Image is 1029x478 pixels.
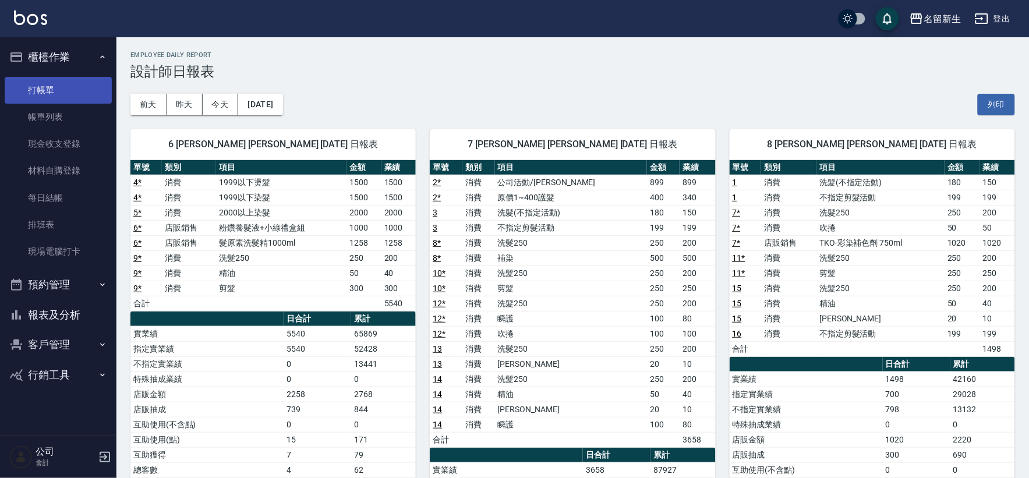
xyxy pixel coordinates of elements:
td: 不指定剪髮活動 [495,220,648,235]
td: 250 [945,205,980,220]
td: 0 [883,417,950,432]
td: 0 [284,417,351,432]
td: 不指定剪髮活動 [816,326,945,341]
a: 1 [733,193,737,202]
td: 300 [381,281,416,296]
td: 消費 [162,175,217,190]
td: 指定實業績 [730,387,883,402]
td: 消費 [462,341,495,356]
td: 2768 [351,387,416,402]
td: 合計 [430,432,462,447]
td: 180 [945,175,980,190]
td: [PERSON_NAME] [495,356,648,371]
td: 消費 [761,220,816,235]
button: 行銷工具 [5,360,112,390]
td: 52428 [351,341,416,356]
td: 1258 [381,235,416,250]
a: 15 [733,284,742,293]
td: 300 [883,447,950,462]
td: 消費 [162,250,217,265]
td: 13132 [950,402,1015,417]
table: a dense table [130,160,416,311]
td: 洗髮250 [216,250,346,265]
td: 1500 [381,175,416,190]
td: 合計 [730,341,762,356]
td: 700 [883,387,950,402]
th: 金額 [945,160,980,175]
td: 2258 [284,387,351,402]
td: 300 [346,281,381,296]
td: 消費 [162,281,217,296]
td: 消費 [462,402,495,417]
td: 250 [945,250,980,265]
th: 業績 [980,160,1015,175]
a: 13 [433,344,442,353]
td: 0 [284,356,351,371]
td: 消費 [462,417,495,432]
td: 店販銷售 [162,235,217,250]
td: 互助獲得 [130,447,284,462]
a: 15 [733,314,742,323]
td: 1020 [883,432,950,447]
td: 洗髮250 [816,250,945,265]
td: 消費 [761,250,816,265]
td: 13441 [351,356,416,371]
td: 10 [680,402,715,417]
td: 199 [680,220,715,235]
th: 單號 [430,160,462,175]
img: Logo [14,10,47,25]
td: 200 [980,281,1015,296]
td: 5540 [284,341,351,356]
td: 50 [980,220,1015,235]
td: 洗髮250 [495,265,648,281]
td: 200 [381,250,416,265]
th: 累計 [650,448,715,463]
th: 類別 [462,160,495,175]
td: 250 [680,281,715,296]
td: 剪髮 [816,265,945,281]
td: [PERSON_NAME] [816,311,945,326]
td: 消費 [761,326,816,341]
td: 消費 [761,190,816,205]
th: 累計 [351,311,416,327]
td: 互助使用(不含點) [730,462,883,477]
td: 100 [647,311,680,326]
td: 200 [680,341,715,356]
td: 199 [980,326,1015,341]
td: 洗髮(不指定活動) [816,175,945,190]
td: 瞬護 [495,311,648,326]
th: 日合計 [284,311,351,327]
td: 80 [680,417,715,432]
td: TKO-彩染補色劑 750ml [816,235,945,250]
td: 洗髮250 [495,296,648,311]
td: 250 [945,281,980,296]
td: 1258 [346,235,381,250]
td: 店販抽成 [130,402,284,417]
td: 0 [883,462,950,477]
a: 打帳單 [5,77,112,104]
th: 日合計 [883,357,950,372]
td: 互助使用(不含點) [130,417,284,432]
td: 消費 [462,265,495,281]
td: 洗髮250 [495,371,648,387]
a: 帳單列表 [5,104,112,130]
td: 199 [647,220,680,235]
td: 250 [647,235,680,250]
td: 消費 [761,311,816,326]
td: 7 [284,447,351,462]
td: 500 [647,250,680,265]
td: 1000 [346,220,381,235]
td: 洗髮250 [495,235,648,250]
td: 50 [346,265,381,281]
th: 日合計 [583,448,650,463]
td: 199 [945,190,980,205]
td: 62 [351,462,416,477]
h2: Employee Daily Report [130,51,1015,59]
td: 洗髮250 [816,205,945,220]
button: 登出 [970,8,1015,30]
td: 250 [647,265,680,281]
button: 列印 [978,94,1015,115]
th: 單號 [130,160,162,175]
td: [PERSON_NAME] [495,402,648,417]
button: 預約管理 [5,270,112,300]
